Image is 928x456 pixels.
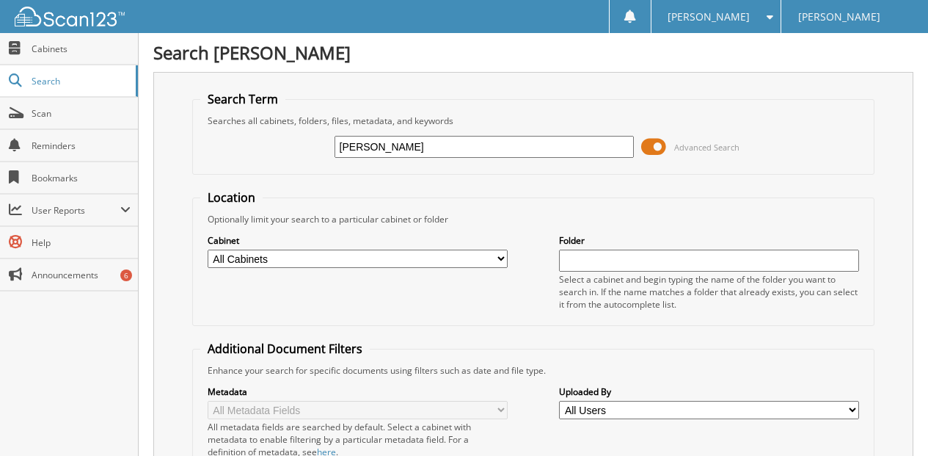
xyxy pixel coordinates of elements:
img: scan123-logo-white.svg [15,7,125,26]
label: Cabinet [208,234,508,247]
h1: Search [PERSON_NAME] [153,40,913,65]
label: Metadata [208,386,508,398]
span: Cabinets [32,43,131,55]
span: Scan [32,107,131,120]
span: [PERSON_NAME] [668,12,750,21]
span: Advanced Search [674,142,739,153]
legend: Location [200,189,263,206]
legend: Search Term [200,91,285,107]
div: Searches all cabinets, folders, files, metadata, and keywords [200,115,866,127]
span: Bookmarks [32,172,131,184]
span: Help [32,236,131,249]
label: Folder [559,234,859,247]
div: 6 [120,269,132,281]
div: Enhance your search for specific documents using filters such as date and file type. [200,364,866,377]
label: Uploaded By [559,386,859,398]
span: Reminders [32,140,131,152]
span: User Reports [32,204,120,217]
span: Announcements [32,269,131,281]
div: Optionally limit your search to a particular cabinet or folder [200,213,866,225]
legend: Additional Document Filters [200,341,370,357]
span: Search [32,75,128,87]
div: Select a cabinet and begin typing the name of the folder you want to search in. If the name match... [559,273,859,311]
span: [PERSON_NAME] [798,12,880,21]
